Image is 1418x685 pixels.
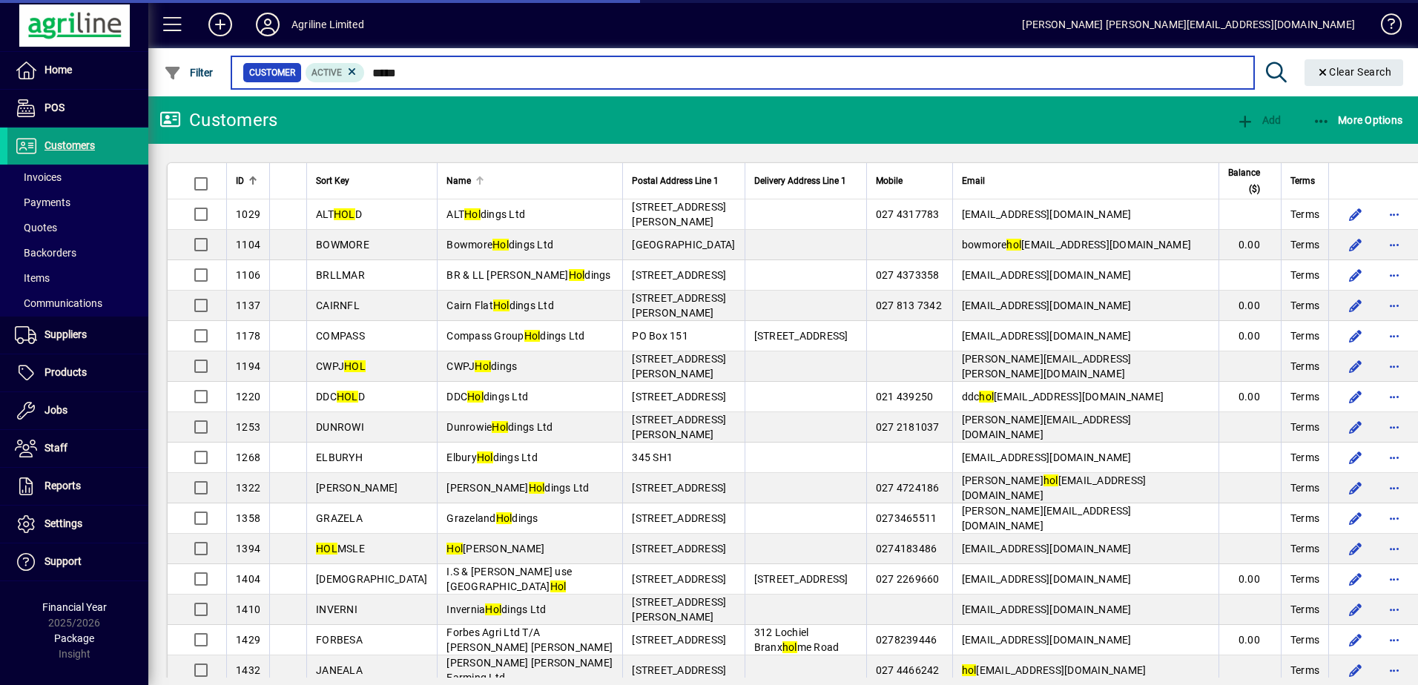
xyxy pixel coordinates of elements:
[632,269,726,281] span: [STREET_ADDRESS]
[306,63,365,82] mat-chip: Activation Status: Active
[446,451,538,463] span: Elbury dings Ltd
[876,421,940,433] span: 027 2181037
[962,664,1147,676] span: [EMAIL_ADDRESS][DOMAIN_NAME]
[1382,658,1406,682] button: More options
[446,391,528,403] span: DDC dings Ltd
[15,222,57,234] span: Quotes
[632,451,673,463] span: 345 SH1
[632,664,726,676] span: [STREET_ADDRESS]
[1290,420,1319,434] span: Terms
[1382,567,1406,591] button: More options
[754,173,846,189] span: Delivery Address Line 1
[236,239,260,251] span: 1104
[236,543,260,555] span: 1394
[7,354,148,391] a: Products
[632,634,726,646] span: [STREET_ADDRESS]
[876,634,937,646] span: 0278239446
[316,300,360,311] span: CAIRNFL
[446,657,613,684] span: [PERSON_NAME] [PERSON_NAME] Farming Ltd
[1382,476,1406,500] button: More options
[446,512,538,524] span: Grazeland dings
[632,512,726,524] span: [STREET_ADDRESS]
[236,664,260,676] span: 1432
[236,360,260,372] span: 1194
[1344,263,1368,287] button: Edit
[236,330,260,342] span: 1178
[1382,354,1406,378] button: More options
[492,421,508,433] em: Hol
[15,247,76,259] span: Backorders
[7,506,148,543] a: Settings
[44,442,67,454] span: Staff
[7,317,148,354] a: Suppliers
[44,366,87,378] span: Products
[1344,567,1368,591] button: Edit
[316,482,398,494] span: [PERSON_NAME]
[446,566,572,592] span: I.S & [PERSON_NAME] use [GEOGRAPHIC_DATA]
[316,173,349,189] span: Sort Key
[979,391,994,403] em: hol
[236,173,244,189] span: ID
[1290,511,1319,526] span: Terms
[1382,628,1406,652] button: More options
[632,292,726,319] span: [STREET_ADDRESS][PERSON_NAME]
[962,208,1132,220] span: [EMAIL_ADDRESS][DOMAIN_NAME]
[236,482,260,494] span: 1322
[446,239,553,251] span: Bowmore dings Ltd
[316,603,357,615] span: INVERNI
[316,330,365,342] span: COMPASS
[962,634,1132,646] span: [EMAIL_ADDRESS][DOMAIN_NAME]
[632,596,726,623] span: [STREET_ADDRESS][PERSON_NAME]
[316,421,364,433] span: DUNROWI
[1316,66,1392,78] span: Clear Search
[962,543,1132,555] span: [EMAIL_ADDRESS][DOMAIN_NAME]
[1219,382,1281,412] td: 0.00
[1344,476,1368,500] button: Edit
[344,360,366,372] em: HOL
[754,573,848,585] span: [STREET_ADDRESS]
[962,239,1192,251] span: bowmore [EMAIL_ADDRESS][DOMAIN_NAME]
[876,543,937,555] span: 0274183486
[1290,298,1319,313] span: Terms
[876,573,940,585] span: 027 2269660
[236,512,260,524] span: 1358
[1382,446,1406,469] button: More options
[962,505,1132,532] span: [PERSON_NAME][EMAIL_ADDRESS][DOMAIN_NAME]
[15,297,102,309] span: Communications
[164,67,214,79] span: Filter
[1290,237,1319,252] span: Terms
[446,421,553,433] span: Dunrowie dings Ltd
[446,543,544,555] span: [PERSON_NAME]
[316,543,365,555] span: MSLE
[236,421,260,433] span: 1253
[44,64,72,76] span: Home
[316,634,363,646] span: FORBESA
[1290,632,1319,647] span: Terms
[236,173,260,189] div: ID
[876,269,940,281] span: 027 4373358
[632,391,726,403] span: [STREET_ADDRESS]
[44,480,81,492] span: Reports
[446,269,610,281] span: BR & LL [PERSON_NAME] dings
[962,664,977,676] em: hol
[7,291,148,316] a: Communications
[1219,230,1281,260] td: 0.00
[44,517,82,529] span: Settings
[1219,291,1281,321] td: 0.00
[7,215,148,240] a: Quotes
[236,573,260,585] span: 1404
[1344,537,1368,560] button: Edit
[782,641,797,653] em: hol
[7,240,148,265] a: Backorders
[632,239,735,251] span: [GEOGRAPHIC_DATA]
[632,573,726,585] span: [STREET_ADDRESS]
[54,632,94,644] span: Package
[197,11,244,38] button: Add
[160,59,217,86] button: Filter
[316,512,363,524] span: GRAZELA
[316,391,365,403] span: DDC D
[44,328,87,340] span: Suppliers
[1344,446,1368,469] button: Edit
[316,239,369,251] span: BOWMORE
[7,165,148,190] a: Invoices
